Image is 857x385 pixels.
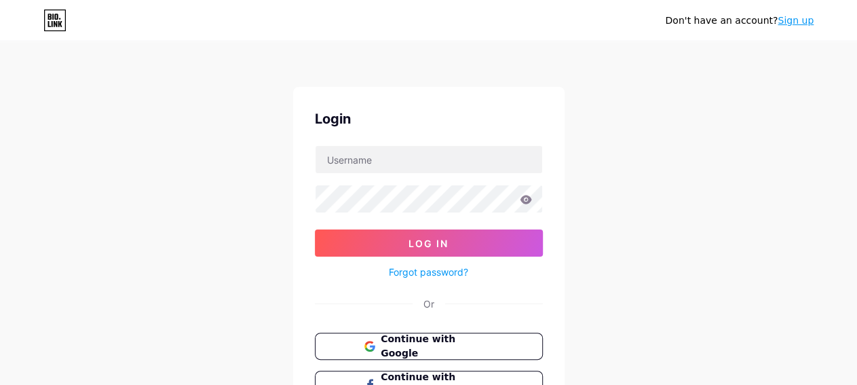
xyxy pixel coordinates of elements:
[408,238,449,249] span: Log In
[665,14,814,28] div: Don't have an account?
[315,109,543,129] div: Login
[381,332,493,361] span: Continue with Google
[389,265,468,279] a: Forgot password?
[423,297,434,311] div: Or
[778,15,814,26] a: Sign up
[315,230,543,257] button: Log In
[315,333,543,360] button: Continue with Google
[316,146,542,173] input: Username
